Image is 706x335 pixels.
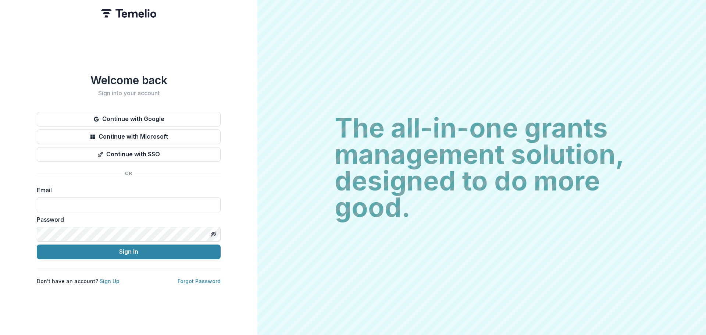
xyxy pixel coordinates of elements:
h2: Sign into your account [37,90,221,97]
h1: Welcome back [37,74,221,87]
label: Email [37,186,216,195]
a: Forgot Password [178,278,221,284]
button: Continue with Google [37,112,221,126]
label: Password [37,215,216,224]
button: Continue with Microsoft [37,129,221,144]
button: Toggle password visibility [207,228,219,240]
p: Don't have an account? [37,277,120,285]
button: Sign In [37,245,221,259]
img: Temelio [101,9,156,18]
button: Continue with SSO [37,147,221,162]
a: Sign Up [100,278,120,284]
